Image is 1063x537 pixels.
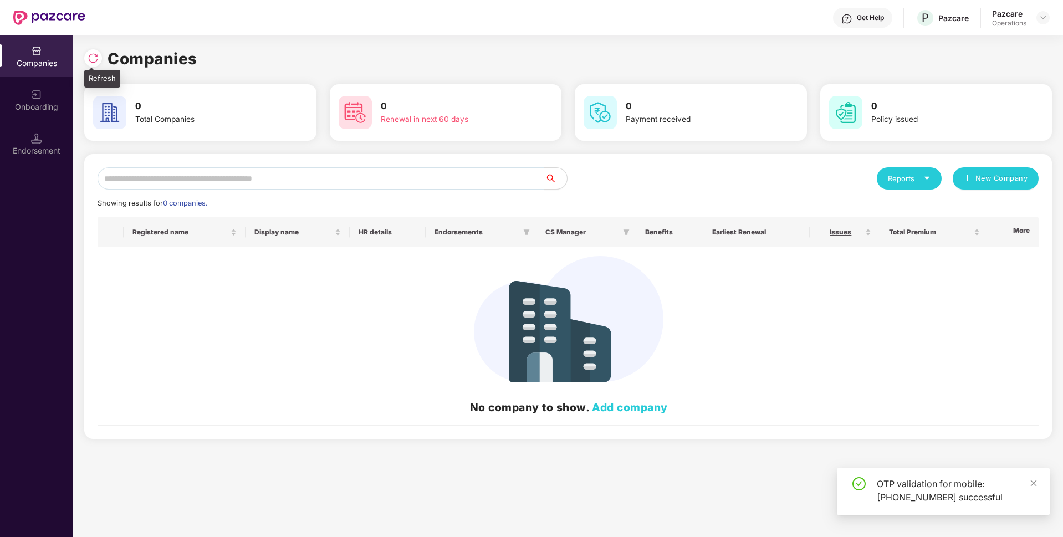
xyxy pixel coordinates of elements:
[84,70,120,88] div: Refresh
[888,173,931,184] div: Reports
[93,96,126,129] img: svg+xml;base64,PHN2ZyB4bWxucz0iaHR0cDovL3d3dy53My5vcmcvMjAwMC9zdmciIHdpZHRoPSI2MCIgaGVpZ2h0PSI2MC...
[841,13,852,24] img: svg+xml;base64,PHN2ZyBpZD0iSGVscC0zMngzMiIgeG1sbnM9Imh0dHA6Ly93d3cudzMub3JnLzIwMDAvc3ZnIiB3aWR0aD...
[584,96,617,129] img: svg+xml;base64,PHN2ZyB4bWxucz0iaHR0cDovL3d3dy53My5vcmcvMjAwMC9zdmciIHdpZHRoPSI2MCIgaGVpZ2h0PSI2MC...
[877,477,1036,504] div: OTP validation for mobile: [PHONE_NUMBER] successful
[988,217,1039,247] th: More
[31,133,42,144] img: svg+xml;base64,PHN2ZyB3aWR0aD0iMTQuNSIgaGVpZ2h0PSIxNC41IiB2aWV3Qm94PSIwIDAgMTYgMTYiIGZpbGw9Im5vbm...
[31,45,42,57] img: svg+xml;base64,PHN2ZyBpZD0iQ29tcGFuaWVzIiB4bWxucz0iaHR0cDovL3d3dy53My5vcmcvMjAwMC9zdmciIHdpZHRoPS...
[871,99,1011,114] h3: 0
[135,114,275,126] div: Total Companies
[106,399,1031,416] h2: No company to show.
[163,199,207,207] span: 0 companies.
[523,229,530,236] span: filter
[626,99,765,114] h3: 0
[108,47,197,71] h1: Companies
[31,89,42,100] img: svg+xml;base64,PHN2ZyB3aWR0aD0iMjAiIGhlaWdodD0iMjAiIHZpZXdCb3g9IjAgMCAyMCAyMCIgZmlsbD0ibm9uZSIgeG...
[871,114,1011,126] div: Policy issued
[810,217,881,247] th: Issues
[703,217,809,247] th: Earliest Renewal
[88,53,99,64] img: svg+xml;base64,PHN2ZyBpZD0iUmVsb2FkLTMyeDMyIiB4bWxucz0iaHR0cDovL3d3dy53My5vcmcvMjAwMC9zdmciIHdpZH...
[829,96,862,129] img: svg+xml;base64,PHN2ZyB4bWxucz0iaHR0cDovL3d3dy53My5vcmcvMjAwMC9zdmciIHdpZHRoPSI2MCIgaGVpZ2h0PSI2MC...
[922,11,929,24] span: P
[13,11,85,25] img: New Pazcare Logo
[923,175,931,182] span: caret-down
[254,228,333,237] span: Display name
[381,114,520,126] div: Renewal in next 60 days
[474,256,663,382] img: svg+xml;base64,PHN2ZyB4bWxucz0iaHR0cDovL3d3dy53My5vcmcvMjAwMC9zdmciIHdpZHRoPSIzNDIiIGhlaWdodD0iMj...
[880,217,989,247] th: Total Premium
[819,228,863,237] span: Issues
[626,114,765,126] div: Payment received
[124,217,246,247] th: Registered name
[992,19,1026,28] div: Operations
[975,173,1028,184] span: New Company
[1039,13,1047,22] img: svg+xml;base64,PHN2ZyBpZD0iRHJvcGRvd24tMzJ4MzIiIHhtbG5zPSJodHRwOi8vd3d3LnczLm9yZy8yMDAwL3N2ZyIgd2...
[544,174,567,183] span: search
[621,226,632,239] span: filter
[132,228,228,237] span: Registered name
[435,228,519,237] span: Endorsements
[544,167,568,190] button: search
[964,175,971,183] span: plus
[953,167,1039,190] button: plusNew Company
[592,401,668,414] a: Add company
[339,96,372,129] img: svg+xml;base64,PHN2ZyB4bWxucz0iaHR0cDovL3d3dy53My5vcmcvMjAwMC9zdmciIHdpZHRoPSI2MCIgaGVpZ2h0PSI2MC...
[246,217,350,247] th: Display name
[636,217,704,247] th: Benefits
[623,229,630,236] span: filter
[545,228,618,237] span: CS Manager
[521,226,532,239] span: filter
[1030,479,1038,487] span: close
[135,99,275,114] h3: 0
[852,477,866,490] span: check-circle
[350,217,425,247] th: HR details
[381,99,520,114] h3: 0
[98,199,207,207] span: Showing results for
[992,8,1026,19] div: Pazcare
[938,13,969,23] div: Pazcare
[857,13,884,22] div: Get Help
[889,228,972,237] span: Total Premium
